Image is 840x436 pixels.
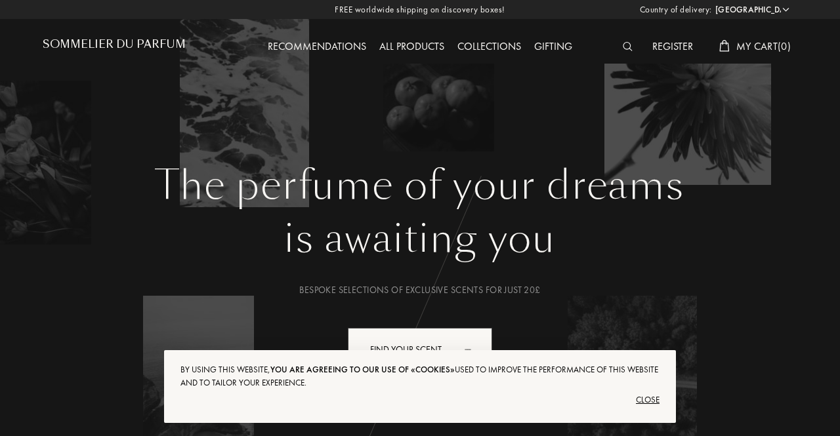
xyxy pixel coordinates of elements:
h1: Sommelier du Parfum [43,38,186,50]
a: Collections [451,39,528,53]
div: All products [373,39,451,56]
a: Recommendations [261,39,373,53]
div: Register [646,39,700,56]
div: is awaiting you [52,209,787,268]
div: Find your scent [348,328,492,372]
div: By using this website, used to improve the performance of this website and to tailor your experie... [180,363,660,389]
div: Recommendations [261,39,373,56]
a: Sommelier du Parfum [43,38,186,56]
h1: The perfume of your dreams [52,162,787,209]
div: animation [460,336,486,362]
span: My Cart ( 0 ) [736,39,791,53]
div: Bespoke selections of exclusive scents for just 20£ [52,283,787,297]
a: Gifting [528,39,579,53]
img: search_icn_white.svg [623,42,633,51]
span: Country of delivery: [640,3,712,16]
span: you are agreeing to our use of «cookies» [270,364,455,375]
div: Gifting [528,39,579,56]
img: cart_white.svg [719,40,730,52]
a: Find your scentanimation [338,328,502,372]
div: Close [180,389,660,410]
a: All products [373,39,451,53]
div: Collections [451,39,528,56]
a: Register [646,39,700,53]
